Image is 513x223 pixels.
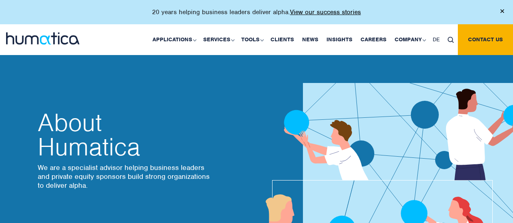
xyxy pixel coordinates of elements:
a: Careers [356,24,391,55]
p: We are a specialist advisor helping business leaders and private equity sponsors build strong org... [38,163,212,190]
a: Insights [322,24,356,55]
a: Tools [237,24,266,55]
a: DE [429,24,444,55]
a: Applications [148,24,199,55]
span: DE [433,36,440,43]
img: logo [6,32,79,45]
img: search_icon [448,37,454,43]
p: 20 years helping business leaders deliver alpha. [152,8,361,16]
a: Clients [266,24,298,55]
a: View our success stories [290,8,361,16]
h2: Humatica [38,110,212,159]
a: Company [391,24,429,55]
span: About [38,110,212,135]
a: News [298,24,322,55]
a: Services [199,24,237,55]
a: Contact us [458,24,513,55]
